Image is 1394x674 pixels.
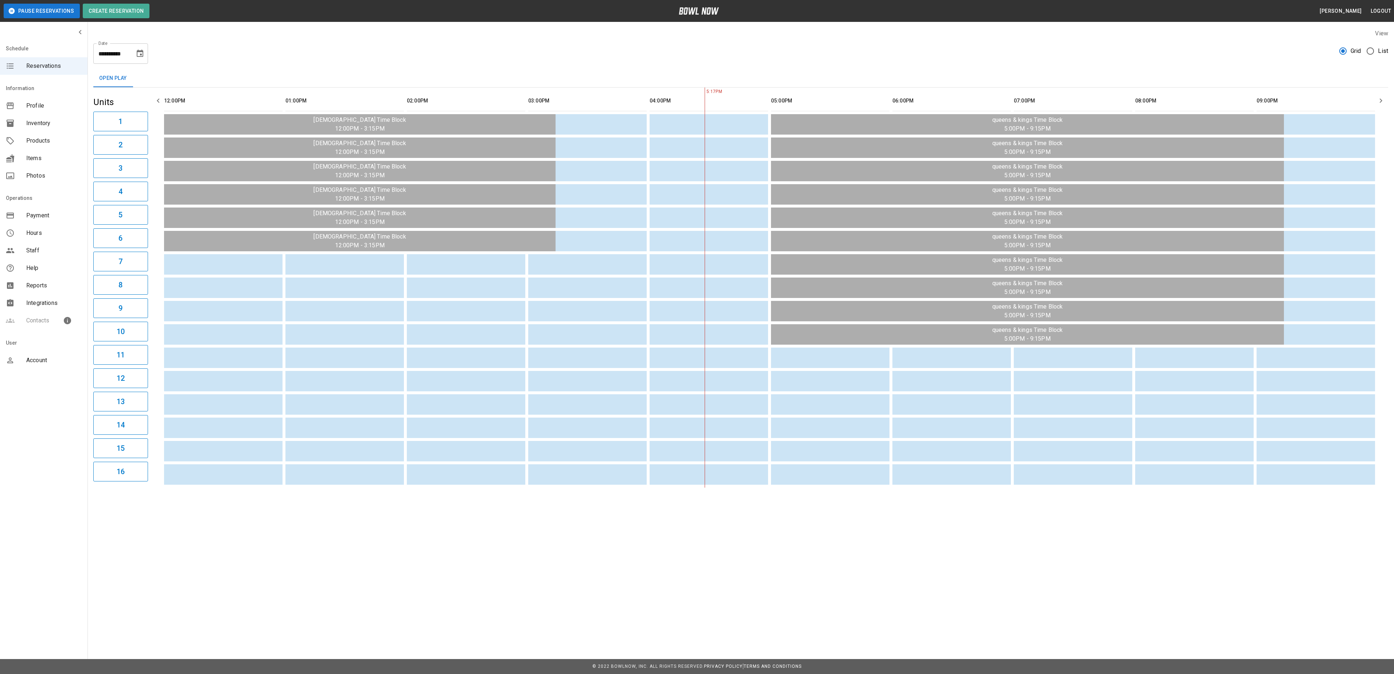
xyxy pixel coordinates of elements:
button: Create Reservation [83,4,149,18]
button: 2 [93,135,148,155]
button: 15 [93,438,148,458]
button: 9 [93,298,148,318]
button: 7 [93,252,148,271]
span: Items [26,154,82,163]
img: logo [679,7,719,15]
h6: 10 [117,326,125,337]
span: Account [26,356,82,365]
h6: 5 [118,209,122,221]
label: View [1375,30,1388,37]
button: 11 [93,345,148,365]
th: 05:00PM [771,90,889,111]
th: 08:00PM [1135,90,1254,111]
button: 3 [93,158,148,178]
button: 8 [93,275,148,295]
button: 12 [93,368,148,388]
button: 5 [93,205,148,225]
span: Reservations [26,62,82,70]
button: 10 [93,322,148,341]
h6: 3 [118,162,122,174]
h6: 13 [117,396,125,407]
table: sticky table [161,88,1378,488]
th: 12:00PM [164,90,283,111]
span: Staff [26,246,82,255]
button: 13 [93,392,148,411]
span: Payment [26,211,82,220]
span: Grid [1351,47,1361,55]
button: [PERSON_NAME] [1317,4,1364,18]
th: 02:00PM [407,90,525,111]
a: Terms and Conditions [744,664,802,669]
button: Logout [1368,4,1394,18]
h6: 8 [118,279,122,291]
h6: 15 [117,442,125,454]
span: Products [26,136,82,145]
span: Integrations [26,299,82,307]
th: 03:00PM [528,90,647,111]
button: 6 [93,228,148,248]
button: Pause Reservations [4,4,80,18]
span: Reports [26,281,82,290]
div: inventory tabs [93,70,1388,87]
button: Open Play [93,70,133,87]
h6: 2 [118,139,122,151]
th: 09:00PM [1257,90,1375,111]
h6: 6 [118,232,122,244]
span: List [1378,47,1388,55]
th: 01:00PM [285,90,404,111]
th: 07:00PM [1014,90,1132,111]
span: Inventory [26,119,82,128]
h6: 11 [117,349,125,361]
h6: 7 [118,256,122,267]
button: 4 [93,182,148,201]
h6: 16 [117,466,125,477]
span: Hours [26,229,82,237]
button: 16 [93,462,148,481]
button: Choose date, selected date is Aug 13, 2025 [133,46,147,61]
button: 14 [93,415,148,435]
a: Privacy Policy [704,664,743,669]
h6: 9 [118,302,122,314]
span: Profile [26,101,82,110]
h6: 14 [117,419,125,431]
span: Photos [26,171,82,180]
button: 1 [93,112,148,131]
th: 04:00PM [650,90,768,111]
h6: 1 [118,116,122,127]
span: Help [26,264,82,272]
span: © 2022 BowlNow, Inc. All Rights Reserved. [592,664,704,669]
th: 06:00PM [892,90,1011,111]
h6: 4 [118,186,122,197]
h5: Units [93,96,148,108]
h6: 12 [117,372,125,384]
span: 5:17PM [705,88,706,96]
